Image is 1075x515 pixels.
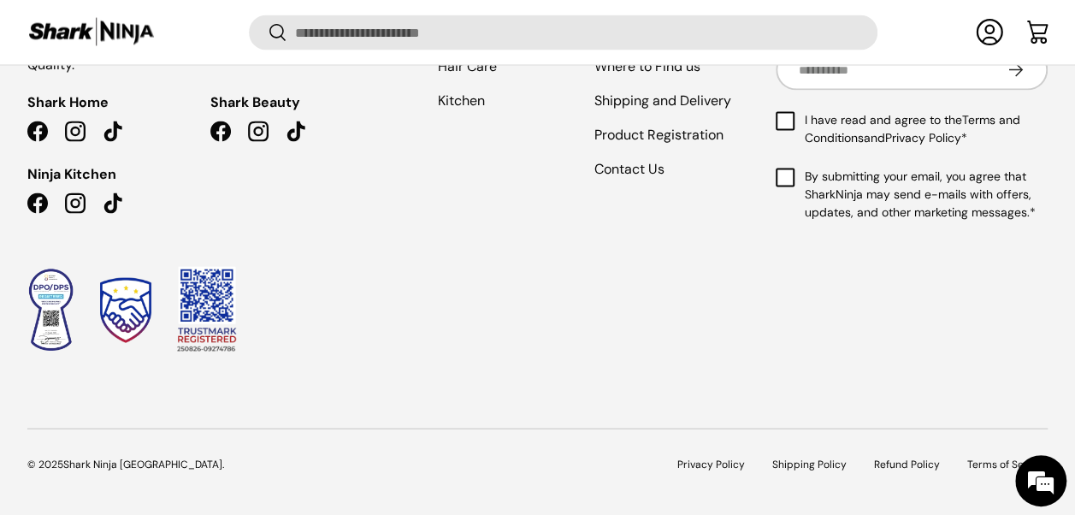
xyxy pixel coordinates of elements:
a: Hair Care [438,57,497,75]
a: Shark Ninja [GEOGRAPHIC_DATA] [63,458,222,471]
span: © 2025 . [27,458,224,471]
a: Kitchen [438,92,485,110]
div: Chat with us now [89,96,287,118]
div: Minimize live chat window [281,9,322,50]
a: Contact Us [594,160,664,178]
textarea: Type your message and hit 'Enter' [9,338,326,398]
span: Shark Beauty [210,92,300,113]
span: Shark Home [27,92,109,113]
a: Privacy Policy [885,130,961,145]
a: Refund Policy [874,458,940,471]
a: Product Registration [594,126,724,144]
span: By submitting your email, you agree that SharkNinja may send e-mails with offers, updates, and ot... [805,168,1048,222]
a: Where to Find us [594,57,700,75]
img: Trustmark QR [177,267,237,353]
img: Shark Ninja Philippines [27,15,156,49]
a: Shipping and Delivery [594,92,731,110]
span: Ninja Kitchen [27,164,116,185]
a: Shipping Policy [772,458,847,471]
a: Privacy Policy [677,458,745,471]
img: Data Privacy Seal [27,268,74,352]
span: I have read and agree to the and * [805,111,1048,147]
span: We're online! [99,151,236,323]
img: Trustmark Seal [100,278,151,343]
a: Terms of Service [967,458,1048,471]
